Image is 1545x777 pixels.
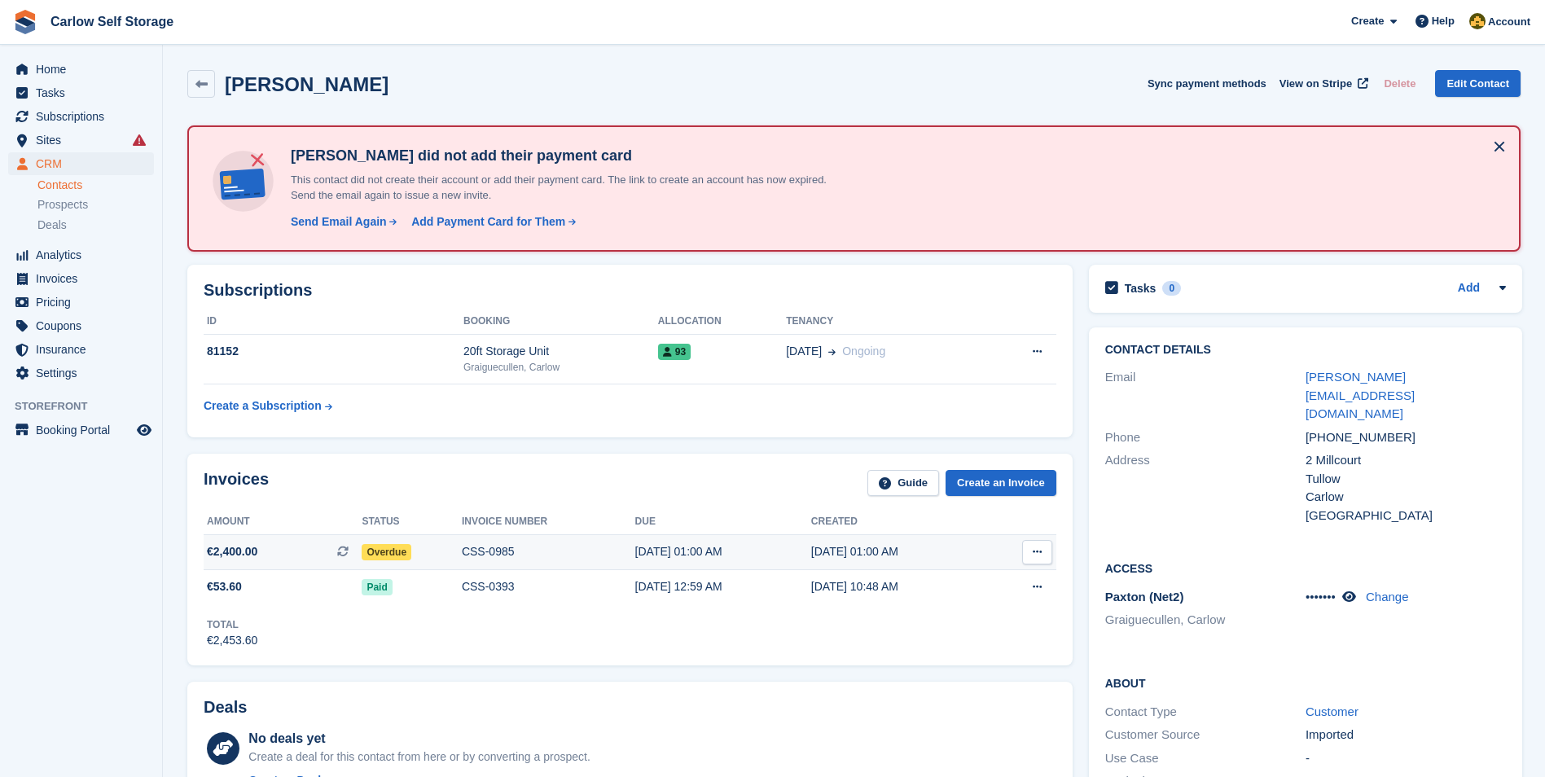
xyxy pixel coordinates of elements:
[204,470,269,497] h2: Invoices
[204,397,322,415] div: Create a Subscription
[1458,279,1480,298] a: Add
[462,509,635,535] th: Invoice number
[1105,368,1306,424] div: Email
[204,309,463,335] th: ID
[36,291,134,314] span: Pricing
[37,217,154,234] a: Deals
[207,578,242,595] span: €53.60
[1306,470,1506,489] div: Tullow
[1306,705,1358,718] a: Customer
[37,197,88,213] span: Prospects
[204,698,247,717] h2: Deals
[1105,590,1184,604] span: Paxton (Net2)
[36,152,134,175] span: CRM
[1105,726,1306,744] div: Customer Source
[635,543,811,560] div: [DATE] 01:00 AM
[842,345,885,358] span: Ongoing
[1377,70,1422,97] button: Delete
[8,152,154,175] a: menu
[225,73,388,95] h2: [PERSON_NAME]
[946,470,1056,497] a: Create an Invoice
[811,578,987,595] div: [DATE] 10:48 AM
[8,244,154,266] a: menu
[1105,451,1306,525] div: Address
[463,343,658,360] div: 20ft Storage Unit
[204,343,463,360] div: 81152
[36,58,134,81] span: Home
[1306,749,1506,768] div: -
[362,509,462,535] th: Status
[8,362,154,384] a: menu
[462,543,635,560] div: CSS-0985
[8,338,154,361] a: menu
[405,213,577,230] a: Add Payment Card for Them
[207,543,257,560] span: €2,400.00
[284,147,854,165] h4: [PERSON_NAME] did not add their payment card
[8,419,154,441] a: menu
[8,291,154,314] a: menu
[786,309,987,335] th: Tenancy
[1435,70,1521,97] a: Edit Contact
[36,105,134,128] span: Subscriptions
[207,632,257,649] div: €2,453.60
[635,509,811,535] th: Due
[362,579,392,595] span: Paid
[1273,70,1372,97] a: View on Stripe
[1162,281,1181,296] div: 0
[1306,488,1506,507] div: Carlow
[1366,590,1409,604] a: Change
[1306,726,1506,744] div: Imported
[1306,428,1506,447] div: [PHONE_NUMBER]
[1105,344,1506,357] h2: Contact Details
[37,196,154,213] a: Prospects
[786,343,822,360] span: [DATE]
[1351,13,1384,29] span: Create
[284,172,854,204] p: This contact did not create their account or add their payment card. The link to create an accoun...
[8,314,154,337] a: menu
[411,213,565,230] div: Add Payment Card for Them
[1105,749,1306,768] div: Use Case
[1306,507,1506,525] div: [GEOGRAPHIC_DATA]
[1105,560,1506,576] h2: Access
[36,81,134,104] span: Tasks
[463,360,658,375] div: Graiguecullen, Carlow
[8,81,154,104] a: menu
[133,134,146,147] i: Smart entry sync failures have occurred
[44,8,180,35] a: Carlow Self Storage
[8,105,154,128] a: menu
[362,544,411,560] span: Overdue
[658,309,786,335] th: Allocation
[1148,70,1266,97] button: Sync payment methods
[36,338,134,361] span: Insurance
[462,578,635,595] div: CSS-0393
[1105,428,1306,447] div: Phone
[1432,13,1455,29] span: Help
[658,344,691,360] span: 93
[1279,76,1352,92] span: View on Stripe
[37,178,154,193] a: Contacts
[36,129,134,151] span: Sites
[208,147,278,216] img: no-card-linked-e7822e413c904bf8b177c4d89f31251c4716f9871600ec3ca5bfc59e148c83f4.svg
[291,213,387,230] div: Send Email Again
[13,10,37,34] img: stora-icon-8386f47178a22dfd0bd8f6a31ec36ba5ce8667c1dd55bd0f319d3a0aa187defe.svg
[463,309,658,335] th: Booking
[1306,590,1336,604] span: •••••••
[1488,14,1530,30] span: Account
[1105,611,1306,630] li: Graiguecullen, Carlow
[635,578,811,595] div: [DATE] 12:59 AM
[1306,451,1506,470] div: 2 Millcourt
[37,217,67,233] span: Deals
[134,420,154,440] a: Preview store
[811,509,987,535] th: Created
[248,729,590,748] div: No deals yet
[1105,703,1306,722] div: Contact Type
[1105,674,1506,691] h2: About
[15,398,162,415] span: Storefront
[811,543,987,560] div: [DATE] 01:00 AM
[36,314,134,337] span: Coupons
[36,244,134,266] span: Analytics
[207,617,257,632] div: Total
[248,748,590,766] div: Create a deal for this contact from here or by converting a prospect.
[8,129,154,151] a: menu
[1306,370,1415,420] a: [PERSON_NAME][EMAIL_ADDRESS][DOMAIN_NAME]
